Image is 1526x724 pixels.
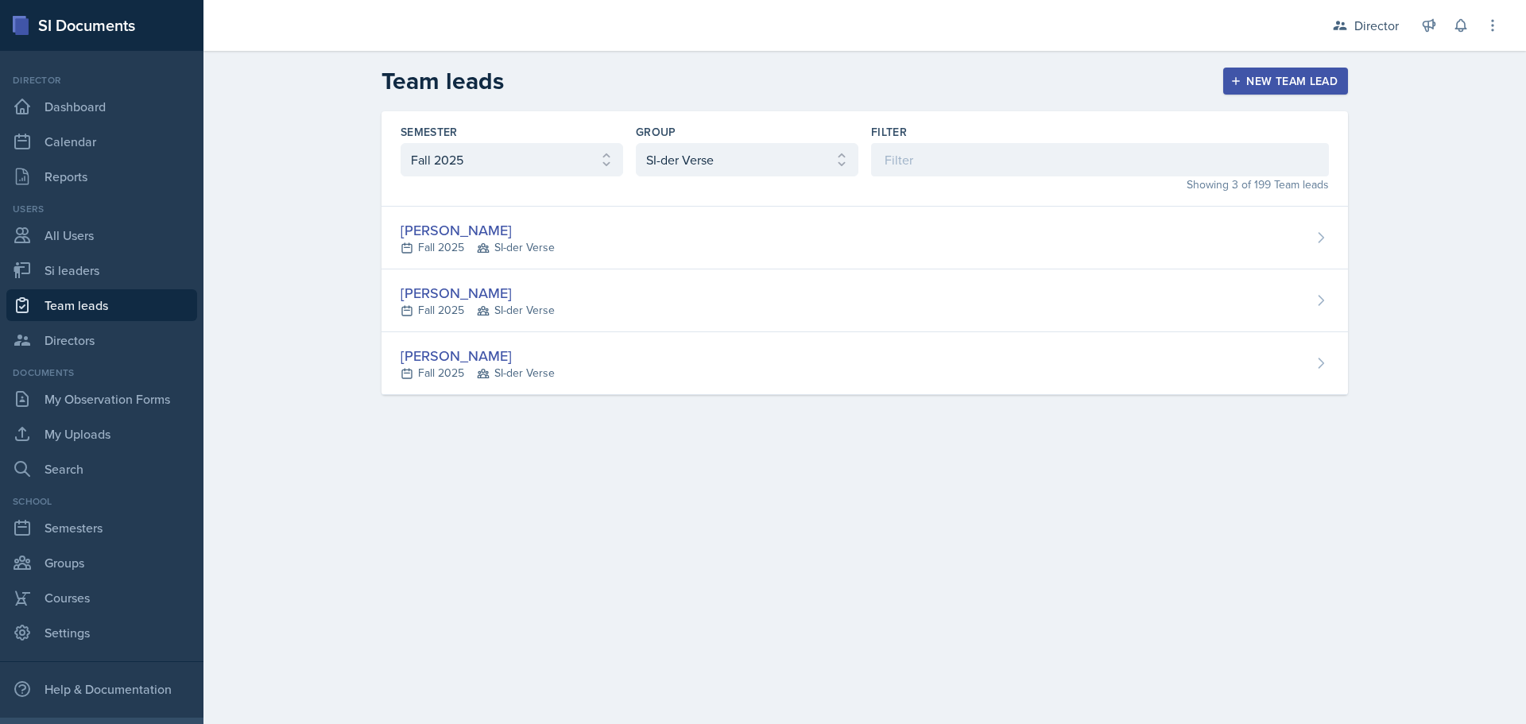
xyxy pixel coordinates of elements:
[477,365,555,381] span: SI-der Verse
[6,617,197,649] a: Settings
[1234,75,1338,87] div: New Team lead
[477,239,555,256] span: SI-der Verse
[401,124,458,140] label: Semester
[6,161,197,192] a: Reports
[6,366,197,380] div: Documents
[871,143,1329,176] input: Filter
[381,332,1348,395] a: [PERSON_NAME] Fall 2025SI-der Verse
[401,345,555,366] div: [PERSON_NAME]
[6,289,197,321] a: Team leads
[6,383,197,415] a: My Observation Forms
[6,512,197,544] a: Semesters
[1354,16,1399,35] div: Director
[6,219,197,251] a: All Users
[381,67,504,95] h2: Team leads
[6,202,197,216] div: Users
[6,254,197,286] a: Si leaders
[871,176,1329,193] div: Showing 3 of 199 Team leads
[6,324,197,356] a: Directors
[401,282,555,304] div: [PERSON_NAME]
[6,453,197,485] a: Search
[401,239,555,256] div: Fall 2025
[401,302,555,319] div: Fall 2025
[6,582,197,614] a: Courses
[6,126,197,157] a: Calendar
[6,418,197,450] a: My Uploads
[401,365,555,381] div: Fall 2025
[6,73,197,87] div: Director
[6,494,197,509] div: School
[6,673,197,705] div: Help & Documentation
[6,91,197,122] a: Dashboard
[6,547,197,579] a: Groups
[477,302,555,319] span: SI-der Verse
[636,124,676,140] label: Group
[1223,68,1348,95] button: New Team lead
[401,219,555,241] div: [PERSON_NAME]
[381,207,1348,269] a: [PERSON_NAME] Fall 2025SI-der Verse
[871,124,907,140] label: Filter
[381,269,1348,332] a: [PERSON_NAME] Fall 2025SI-der Verse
